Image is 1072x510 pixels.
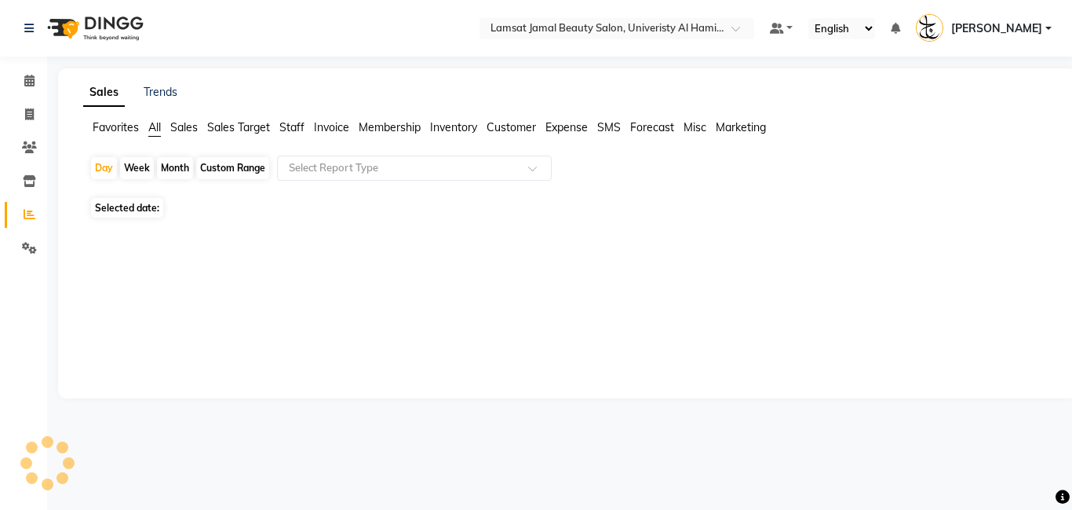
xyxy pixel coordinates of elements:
span: Forecast [630,120,674,134]
span: Staff [279,120,304,134]
span: [PERSON_NAME] [951,20,1042,37]
span: Membership [359,120,421,134]
div: Week [120,157,154,179]
img: Lamsat Jamal [916,14,943,42]
span: Selected date: [91,198,163,218]
a: Trends [144,85,177,99]
span: Sales Target [207,120,270,134]
div: Custom Range [196,157,269,179]
img: logo [40,6,148,50]
div: Day [91,157,117,179]
span: Expense [545,120,588,134]
div: Month [157,157,193,179]
span: Misc [684,120,706,134]
span: Marketing [716,120,766,134]
span: SMS [597,120,621,134]
span: Invoice [314,120,349,134]
span: Favorites [93,120,139,134]
span: Customer [487,120,536,134]
span: Sales [170,120,198,134]
span: Inventory [430,120,477,134]
span: All [148,120,161,134]
a: Sales [83,79,125,107]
